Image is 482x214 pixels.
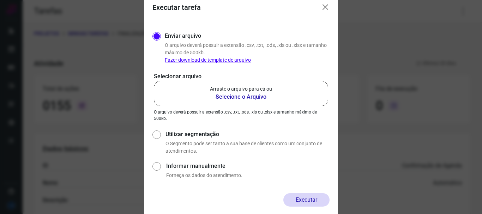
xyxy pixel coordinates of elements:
[283,193,330,207] button: Executar
[152,3,201,12] h3: Executar tarefa
[165,130,330,139] label: Utilizar segmentação
[166,162,330,170] label: Informar manualmente
[154,109,328,122] p: O arquivo deverá possuir a extensão .csv, .txt, .ods, .xls ou .xlsx e tamanho máximo de 500kb.
[210,93,272,101] b: Selecione o Arquivo
[165,32,201,40] label: Enviar arquivo
[165,57,251,63] a: Fazer download de template de arquivo
[165,42,330,64] p: O arquivo deverá possuir a extensão .csv, .txt, .ods, .xls ou .xlsx e tamanho máximo de 500kb.
[154,72,328,81] p: Selecionar arquivo
[210,85,272,93] p: Arraste o arquivo para cá ou
[166,172,330,179] p: Forneça os dados do atendimento.
[165,140,330,155] p: O Segmento pode ser tanto a sua base de clientes como um conjunto de atendimentos.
